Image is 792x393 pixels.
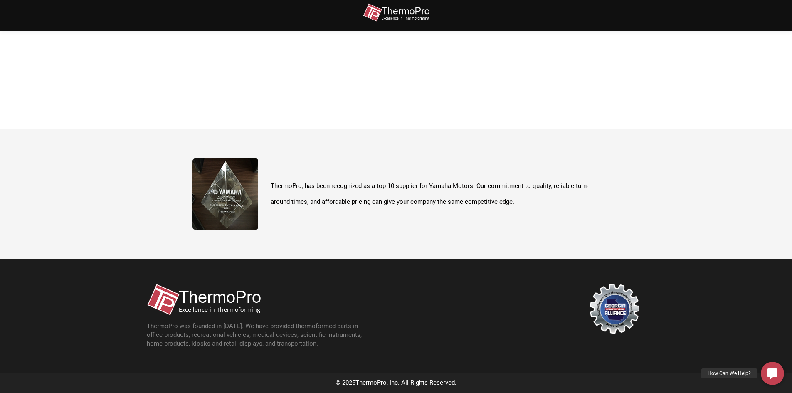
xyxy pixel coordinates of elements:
[138,377,654,389] div: © 2025 , Inc. All Rights Reserved.
[147,284,261,316] img: thermopro-logo-non-iso
[147,322,371,348] p: ThermoPro was founded in [DATE]. We have provided thermoformed parts in office products, recreati...
[701,368,757,378] div: How Can We Help?
[761,362,784,385] a: How Can We Help?
[590,284,639,334] img: georgia-manufacturing-alliance
[363,3,429,22] img: thermopro-logo-non-iso
[355,379,387,386] span: ThermoPro
[271,178,600,210] p: ThermoPro, has been recognized as a top 10 supplier for Yamaha Motors! Our commitment to quality,...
